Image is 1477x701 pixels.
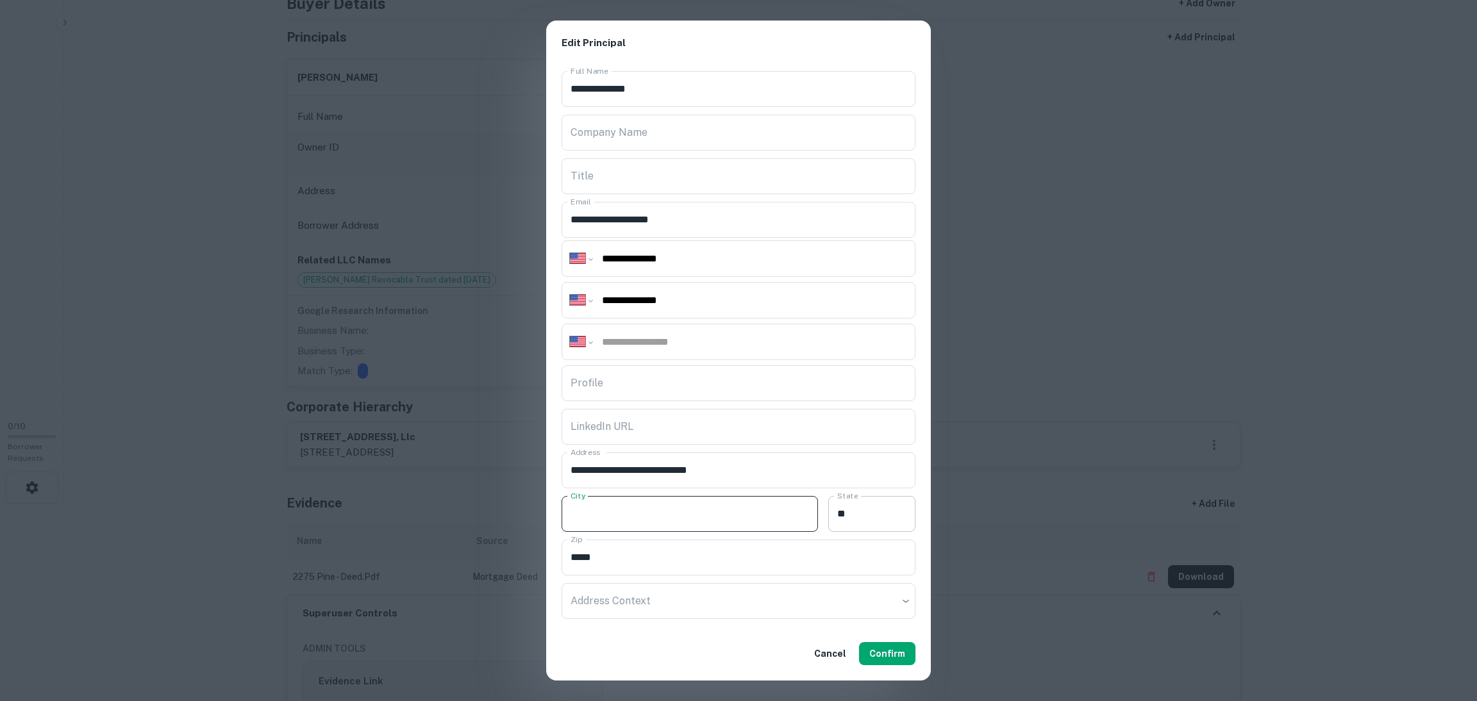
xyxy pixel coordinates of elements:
[571,534,582,545] label: Zip
[571,65,608,76] label: Full Name
[562,583,915,619] div: ​
[837,490,858,501] label: State
[571,196,591,207] label: Email
[809,642,851,665] button: Cancel
[546,21,931,66] h2: Edit Principal
[1413,598,1477,660] iframe: Chat Widget
[571,490,585,501] label: City
[859,642,915,665] button: Confirm
[571,447,600,458] label: Address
